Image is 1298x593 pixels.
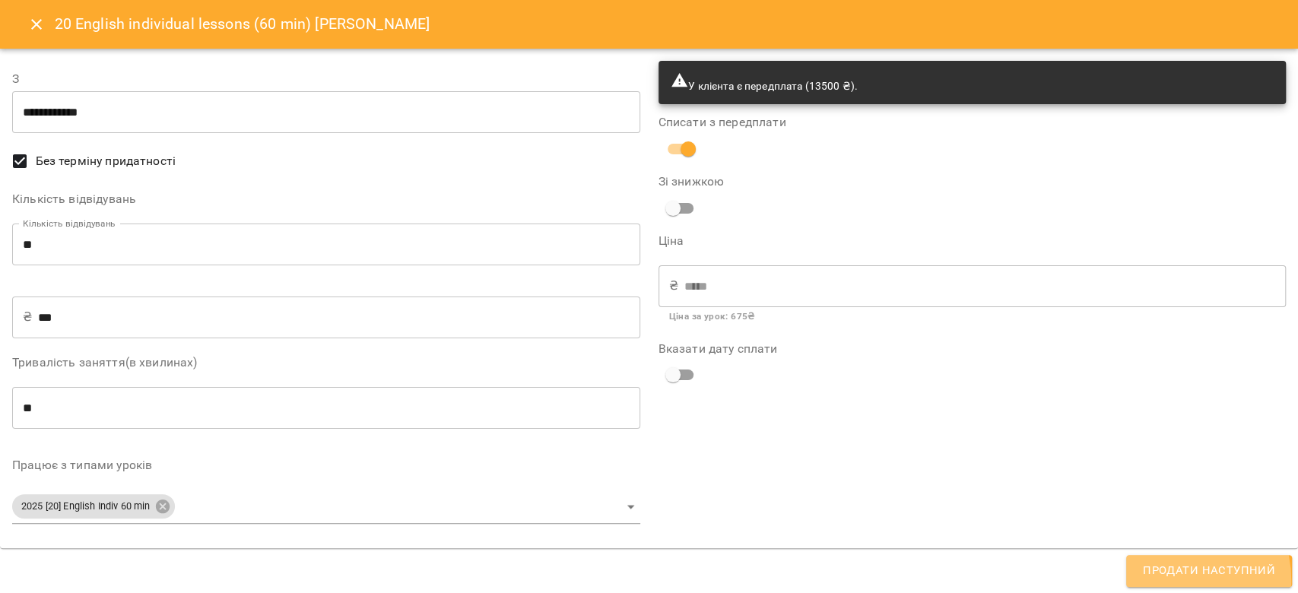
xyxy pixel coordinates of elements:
[36,152,176,170] span: Без терміну придатності
[659,116,1287,128] label: Списати з передплати
[12,494,175,518] div: 2025 [20] English Indiv 60 min
[671,80,858,92] span: У клієнта є передплата (13500 ₴).
[12,357,640,369] label: Тривалість заняття(в хвилинах)
[1126,555,1292,587] button: Продати наступний
[1143,561,1275,581] span: Продати наступний
[12,459,640,471] label: Працює з типами уроків
[659,176,868,188] label: Зі знижкою
[12,193,640,205] label: Кількість відвідувань
[55,12,430,36] h6: 20 English individual lessons (60 min) [PERSON_NAME]
[12,490,640,524] div: 2025 [20] English Indiv 60 min
[12,73,640,85] label: З
[659,235,1287,247] label: Ціна
[18,6,55,43] button: Close
[23,308,32,326] p: ₴
[669,277,678,295] p: ₴
[669,311,755,322] b: Ціна за урок : 675 ₴
[12,499,159,514] span: 2025 [20] English Indiv 60 min
[659,343,1287,355] label: Вказати дату сплати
